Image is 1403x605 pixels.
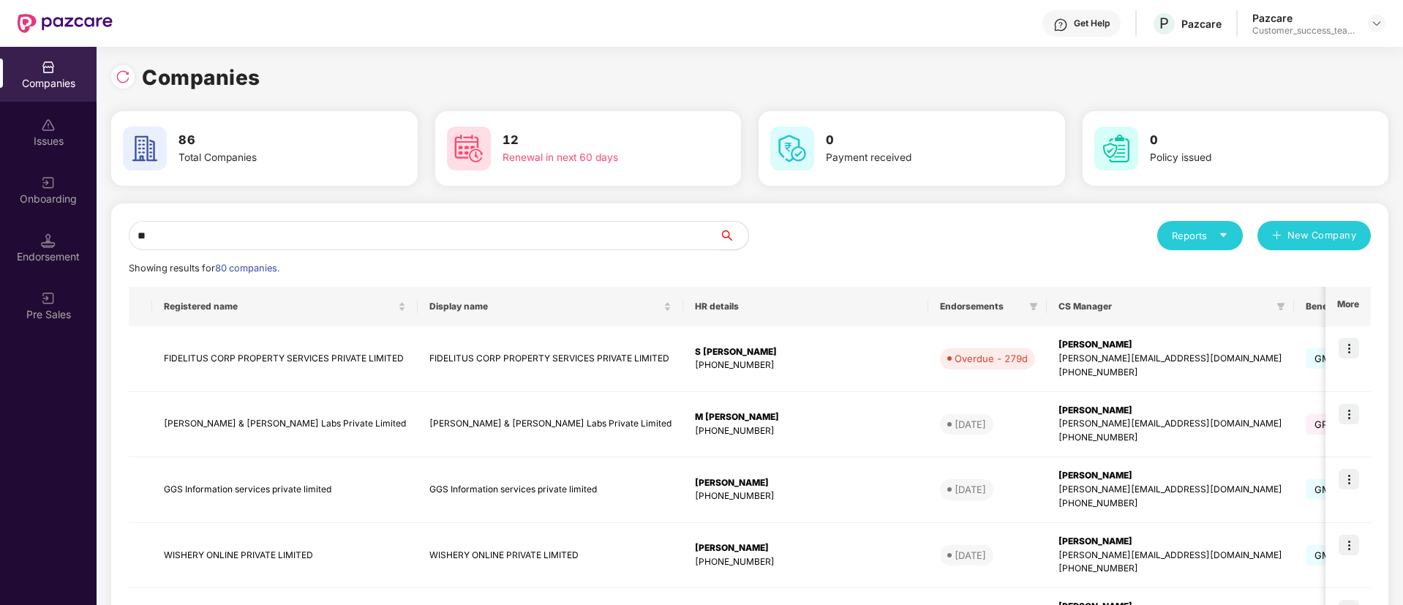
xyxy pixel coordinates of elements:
h3: 86 [178,131,363,150]
span: CS Manager [1058,301,1271,312]
div: [DATE] [955,548,986,563]
img: svg+xml;base64,PHN2ZyBpZD0iSXNzdWVzX2Rpc2FibGVkIiB4bWxucz0iaHR0cDovL3d3dy53My5vcmcvMjAwMC9zdmciIH... [41,118,56,132]
th: Registered name [152,287,418,326]
div: Payment received [826,150,1010,166]
span: Display name [429,301,661,312]
span: GMC [1306,545,1347,565]
img: svg+xml;base64,PHN2ZyB3aWR0aD0iMjAiIGhlaWdodD0iMjAiIHZpZXdCb3g9IjAgMCAyMCAyMCIgZmlsbD0ibm9uZSIgeG... [41,176,56,190]
img: svg+xml;base64,PHN2ZyB4bWxucz0iaHR0cDovL3d3dy53My5vcmcvMjAwMC9zdmciIHdpZHRoPSI2MCIgaGVpZ2h0PSI2MC... [447,127,491,170]
span: filter [1029,302,1038,311]
img: svg+xml;base64,PHN2ZyBpZD0iQ29tcGFuaWVzIiB4bWxucz0iaHR0cDovL3d3dy53My5vcmcvMjAwMC9zdmciIHdpZHRoPS... [41,60,56,75]
td: FIDELITUS CORP PROPERTY SERVICES PRIVATE LIMITED [418,326,683,392]
td: WISHERY ONLINE PRIVATE LIMITED [418,523,683,589]
h1: Companies [142,61,260,94]
span: Registered name [164,301,395,312]
td: [PERSON_NAME] & [PERSON_NAME] Labs Private Limited [152,392,418,458]
img: svg+xml;base64,PHN2ZyBpZD0iSGVscC0zMngzMiIgeG1sbnM9Imh0dHA6Ly93d3cudzMub3JnLzIwMDAvc3ZnIiB3aWR0aD... [1053,18,1068,32]
img: svg+xml;base64,PHN2ZyB4bWxucz0iaHR0cDovL3d3dy53My5vcmcvMjAwMC9zdmciIHdpZHRoPSI2MCIgaGVpZ2h0PSI2MC... [1094,127,1138,170]
td: [PERSON_NAME] & [PERSON_NAME] Labs Private Limited [418,392,683,458]
div: [PHONE_NUMBER] [695,555,917,569]
th: HR details [683,287,928,326]
div: [PHONE_NUMBER] [1058,431,1282,445]
img: svg+xml;base64,PHN2ZyB3aWR0aD0iMjAiIGhlaWdodD0iMjAiIHZpZXdCb3g9IjAgMCAyMCAyMCIgZmlsbD0ibm9uZSIgeG... [41,291,56,306]
div: [PHONE_NUMBER] [695,424,917,438]
th: Display name [418,287,683,326]
div: Get Help [1074,18,1110,29]
span: GPA [1306,414,1343,435]
div: [PERSON_NAME][EMAIL_ADDRESS][DOMAIN_NAME] [1058,417,1282,431]
div: M [PERSON_NAME] [695,410,917,424]
span: P [1159,15,1169,32]
img: icon [1339,404,1359,424]
button: search [718,221,749,250]
img: svg+xml;base64,PHN2ZyBpZD0iRHJvcGRvd24tMzJ4MzIiIHhtbG5zPSJodHRwOi8vd3d3LnczLm9yZy8yMDAwL3N2ZyIgd2... [1371,18,1383,29]
span: GMC [1306,479,1347,500]
td: WISHERY ONLINE PRIVATE LIMITED [152,523,418,589]
div: [PHONE_NUMBER] [695,489,917,503]
h3: 0 [1150,131,1334,150]
img: svg+xml;base64,PHN2ZyBpZD0iUmVsb2FkLTMyeDMyIiB4bWxucz0iaHR0cDovL3d3dy53My5vcmcvMjAwMC9zdmciIHdpZH... [116,69,130,84]
div: [PHONE_NUMBER] [695,358,917,372]
img: icon [1339,535,1359,555]
img: New Pazcare Logo [18,14,113,33]
img: icon [1339,469,1359,489]
td: FIDELITUS CORP PROPERTY SERVICES PRIVATE LIMITED [152,326,418,392]
div: [DATE] [955,417,986,432]
div: Customer_success_team_lead [1252,25,1355,37]
span: filter [1276,302,1285,311]
span: New Company [1287,228,1357,243]
div: [PERSON_NAME][EMAIL_ADDRESS][DOMAIN_NAME] [1058,352,1282,366]
td: GGS Information services private limited [152,457,418,523]
div: [PERSON_NAME][EMAIL_ADDRESS][DOMAIN_NAME] [1058,483,1282,497]
img: icon [1339,338,1359,358]
div: S [PERSON_NAME] [695,345,917,359]
div: [PHONE_NUMBER] [1058,497,1282,511]
div: [PERSON_NAME] [1058,404,1282,418]
div: [DATE] [955,482,986,497]
img: svg+xml;base64,PHN2ZyB3aWR0aD0iMTQuNSIgaGVpZ2h0PSIxNC41IiB2aWV3Qm94PSIwIDAgMTYgMTYiIGZpbGw9Im5vbm... [41,233,56,248]
div: Renewal in next 60 days [503,150,687,166]
div: Total Companies [178,150,363,166]
div: Policy issued [1150,150,1334,166]
span: GMC [1306,348,1347,369]
div: [PHONE_NUMBER] [1058,562,1282,576]
h3: 0 [826,131,1010,150]
span: Endorsements [940,301,1023,312]
div: [PERSON_NAME][EMAIL_ADDRESS][DOMAIN_NAME] [1058,549,1282,563]
div: Overdue - 279d [955,351,1028,366]
div: [PERSON_NAME] [1058,469,1282,483]
img: svg+xml;base64,PHN2ZyB4bWxucz0iaHR0cDovL3d3dy53My5vcmcvMjAwMC9zdmciIHdpZHRoPSI2MCIgaGVpZ2h0PSI2MC... [770,127,814,170]
td: GGS Information services private limited [418,457,683,523]
div: [PERSON_NAME] [695,476,917,490]
span: plus [1272,230,1282,242]
div: [PERSON_NAME] [1058,535,1282,549]
div: Pazcare [1181,17,1222,31]
div: [PERSON_NAME] [695,541,917,555]
img: svg+xml;base64,PHN2ZyB4bWxucz0iaHR0cDovL3d3dy53My5vcmcvMjAwMC9zdmciIHdpZHRoPSI2MCIgaGVpZ2h0PSI2MC... [123,127,167,170]
th: More [1325,287,1371,326]
span: 80 companies. [215,263,279,274]
span: Showing results for [129,263,279,274]
button: plusNew Company [1257,221,1371,250]
h3: 12 [503,131,687,150]
div: [PHONE_NUMBER] [1058,366,1282,380]
span: search [718,230,748,241]
div: [PERSON_NAME] [1058,338,1282,352]
span: filter [1026,298,1041,315]
div: Reports [1172,228,1228,243]
span: caret-down [1219,230,1228,240]
span: filter [1274,298,1288,315]
div: Pazcare [1252,11,1355,25]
